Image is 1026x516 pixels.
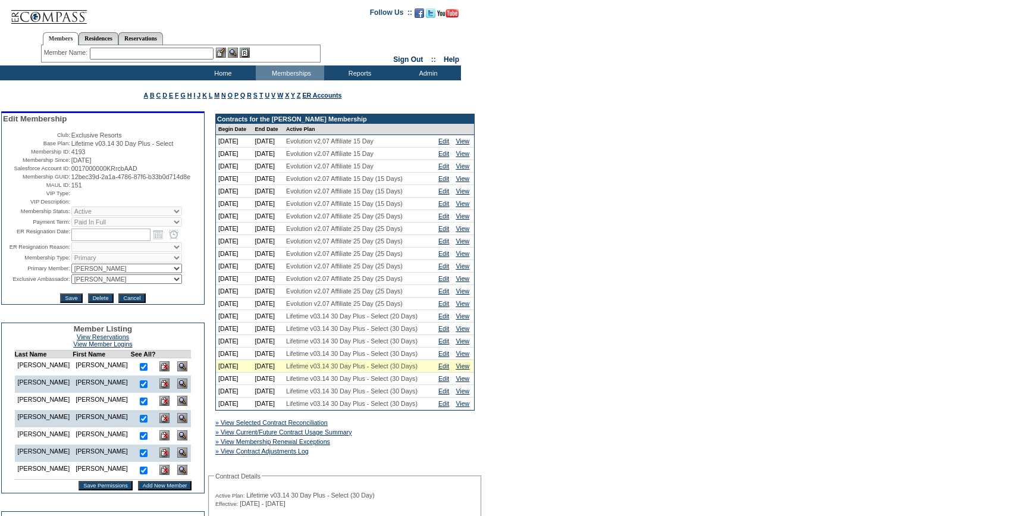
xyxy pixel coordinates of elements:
[456,175,469,182] a: View
[438,200,449,207] a: Edit
[252,160,284,173] td: [DATE]
[3,217,70,227] td: Payment Term:
[215,492,244,499] span: Active Plan:
[286,400,418,407] span: Lifetime v03.14 30 Day Plus - Select (30 Days)
[3,274,70,284] td: Exclusive Ambassador:
[177,396,187,406] img: View Dashboard
[240,48,250,58] img: Reservations
[180,92,185,99] a: G
[456,325,469,332] a: View
[3,173,70,180] td: Membership GUID:
[3,148,70,155] td: Membership ID:
[438,375,449,382] a: Edit
[286,200,403,207] span: Evolution v2.07 Affiliate 15 Day (15 Days)
[277,92,283,99] a: W
[438,212,449,220] a: Edit
[215,438,330,445] a: » View Membership Renewal Exceptions
[252,248,284,260] td: [DATE]
[14,351,73,358] td: Last Name
[286,187,403,195] span: Evolution v2.07 Affiliate 15 Day (15 Days)
[3,207,70,216] td: Membership Status:
[159,430,170,440] img: Delete
[415,12,424,19] a: Become our fan on Facebook
[14,410,73,427] td: [PERSON_NAME]
[73,358,131,376] td: [PERSON_NAME]
[240,500,285,507] span: [DATE] - [DATE]
[246,492,375,499] span: Lifetime v03.14 30 Day Plus - Select (30 Day)
[252,210,284,223] td: [DATE]
[456,250,469,257] a: View
[456,212,469,220] a: View
[437,9,459,18] img: Subscribe to our YouTube Channel
[152,228,165,241] a: Open the calendar popup.
[438,225,449,232] a: Edit
[431,55,436,64] span: ::
[284,124,436,135] td: Active Plan
[209,92,212,99] a: L
[252,185,284,198] td: [DATE]
[73,410,131,427] td: [PERSON_NAME]
[71,148,86,155] span: 4193
[438,137,449,145] a: Edit
[71,157,92,164] span: [DATE]
[216,323,252,335] td: [DATE]
[216,398,252,410] td: [DATE]
[252,260,284,273] td: [DATE]
[216,114,474,124] td: Contracts for the [PERSON_NAME] Membership
[159,396,170,406] img: Delete
[88,293,114,303] input: Delete
[215,419,328,426] a: » View Selected Contract Reconciliation
[456,262,469,270] a: View
[286,300,403,307] span: Evolution v2.07 Affiliate 25 Day (25 Days)
[265,92,269,99] a: U
[252,335,284,348] td: [DATE]
[73,351,131,358] td: First Name
[252,273,284,285] td: [DATE]
[3,140,70,147] td: Base Plan:
[252,285,284,298] td: [DATE]
[216,160,252,173] td: [DATE]
[240,92,245,99] a: Q
[252,198,284,210] td: [DATE]
[79,481,133,490] input: Save Permissions
[393,65,461,80] td: Admin
[247,92,252,99] a: R
[456,312,469,320] a: View
[138,481,192,490] input: Add New Member
[71,165,137,172] span: 0017000000KRrcbAAD
[73,340,132,348] a: View Member Logins
[3,228,70,241] td: ER Resignation Date:
[216,198,252,210] td: [DATE]
[73,393,131,410] td: [PERSON_NAME]
[285,92,289,99] a: X
[456,337,469,345] a: View
[370,7,412,21] td: Follow Us ::
[438,300,449,307] a: Edit
[73,376,131,393] td: [PERSON_NAME]
[393,55,423,64] a: Sign Out
[456,237,469,245] a: View
[253,92,258,99] a: S
[216,260,252,273] td: [DATE]
[456,350,469,357] a: View
[456,137,469,145] a: View
[216,185,252,198] td: [DATE]
[14,445,73,462] td: [PERSON_NAME]
[177,413,187,423] img: View Dashboard
[215,429,352,436] a: » View Current/Future Contract Usage Summary
[118,32,163,45] a: Reservations
[252,310,284,323] td: [DATE]
[252,223,284,235] td: [DATE]
[131,351,156,358] td: See All?
[177,361,187,371] img: View Dashboard
[438,150,449,157] a: Edit
[73,427,131,445] td: [PERSON_NAME]
[14,427,73,445] td: [PERSON_NAME]
[286,287,403,295] span: Evolution v2.07 Affiliate 25 Day (25 Days)
[286,275,403,282] span: Evolution v2.07 Affiliate 25 Day (25 Days)
[14,462,73,480] td: [PERSON_NAME]
[14,393,73,410] td: [PERSON_NAME]
[456,287,469,295] a: View
[456,300,469,307] a: View
[286,337,418,345] span: Lifetime v03.14 30 Day Plus - Select (30 Days)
